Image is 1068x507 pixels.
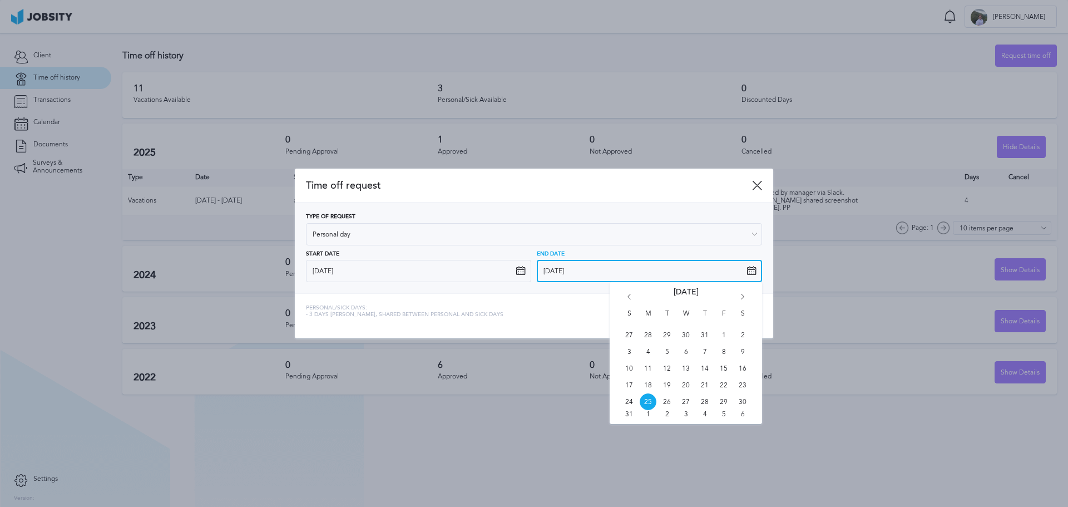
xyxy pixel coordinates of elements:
span: Sat Aug 16 2025 [734,360,751,377]
span: Tue Aug 05 2025 [659,343,675,360]
span: M [640,310,656,327]
span: Personal/Sick days: [306,305,503,312]
span: Wed Aug 06 2025 [678,343,694,360]
span: Fri Aug 29 2025 [715,393,732,410]
span: Mon Aug 18 2025 [640,377,656,393]
span: Thu Sep 04 2025 [696,410,713,419]
span: Sun Aug 24 2025 [621,393,637,410]
span: Time off request [306,180,752,191]
span: Tue Sep 02 2025 [659,410,675,419]
span: Thu Aug 07 2025 [696,343,713,360]
span: Thu Aug 21 2025 [696,377,713,393]
span: Sun Aug 31 2025 [621,410,637,419]
span: S [734,310,751,327]
span: Sat Aug 02 2025 [734,327,751,343]
span: Wed Aug 20 2025 [678,377,694,393]
span: W [678,310,694,327]
span: T [659,310,675,327]
i: Go back 1 month [624,294,634,304]
span: Tue Jul 29 2025 [659,327,675,343]
span: F [715,310,732,327]
span: Type of Request [306,214,355,220]
span: Fri Aug 08 2025 [715,343,732,360]
span: S [621,310,637,327]
span: Tue Aug 12 2025 [659,360,675,377]
span: Sat Sep 06 2025 [734,410,751,419]
span: Sat Aug 30 2025 [734,393,751,410]
span: Wed Aug 27 2025 [678,393,694,410]
span: Fri Aug 01 2025 [715,327,732,343]
span: Sun Aug 17 2025 [621,377,637,393]
span: T [696,310,713,327]
span: [DATE] [674,288,699,310]
span: End Date [537,251,565,258]
span: Tue Aug 26 2025 [659,393,675,410]
span: Fri Sep 05 2025 [715,410,732,419]
span: Start Date [306,251,339,258]
span: Fri Aug 22 2025 [715,377,732,393]
span: Wed Aug 13 2025 [678,360,694,377]
span: Mon Aug 11 2025 [640,360,656,377]
span: Thu Jul 31 2025 [696,327,713,343]
span: Tue Aug 19 2025 [659,377,675,393]
span: Thu Aug 28 2025 [696,393,713,410]
span: Mon Aug 25 2025 [640,393,656,410]
span: Sat Aug 23 2025 [734,377,751,393]
span: Sun Aug 10 2025 [621,360,637,377]
span: Thu Aug 14 2025 [696,360,713,377]
i: Go forward 1 month [738,294,748,304]
span: Mon Jul 28 2025 [640,327,656,343]
span: Mon Sep 01 2025 [640,410,656,419]
span: Sun Jul 27 2025 [621,327,637,343]
span: Wed Jul 30 2025 [678,327,694,343]
span: Wed Sep 03 2025 [678,410,694,419]
span: Sun Aug 03 2025 [621,343,637,360]
span: Fri Aug 15 2025 [715,360,732,377]
span: Mon Aug 04 2025 [640,343,656,360]
span: - 3 days [PERSON_NAME], shared between personal and sick days [306,312,503,318]
span: Sat Aug 09 2025 [734,343,751,360]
